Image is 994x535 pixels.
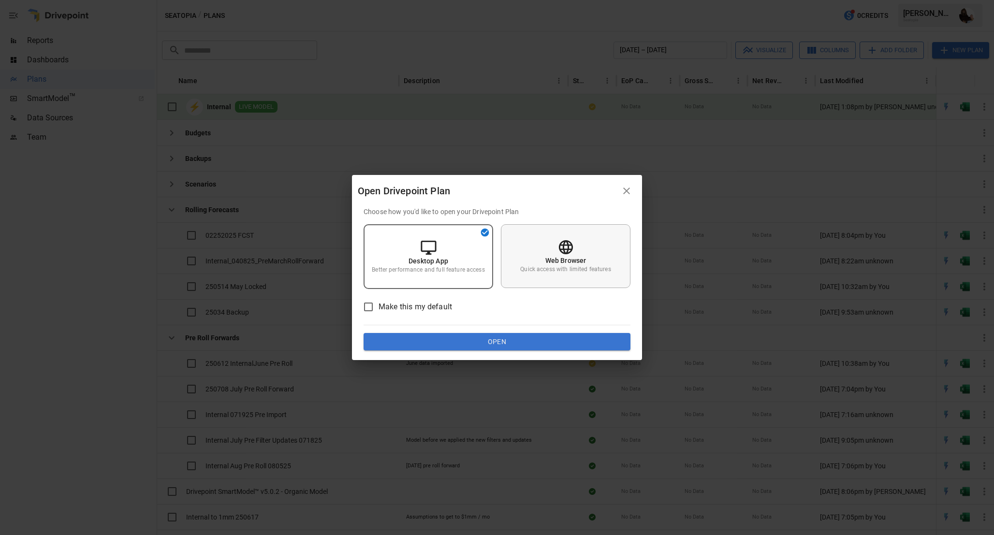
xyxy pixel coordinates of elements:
p: Choose how you'd like to open your Drivepoint Plan [364,207,630,217]
span: Make this my default [379,301,452,313]
div: Open Drivepoint Plan [358,183,617,199]
p: Better performance and full feature access [372,266,484,274]
p: Quick access with limited features [520,265,611,274]
p: Web Browser [545,256,586,265]
button: Open [364,333,630,350]
p: Desktop App [409,256,448,266]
